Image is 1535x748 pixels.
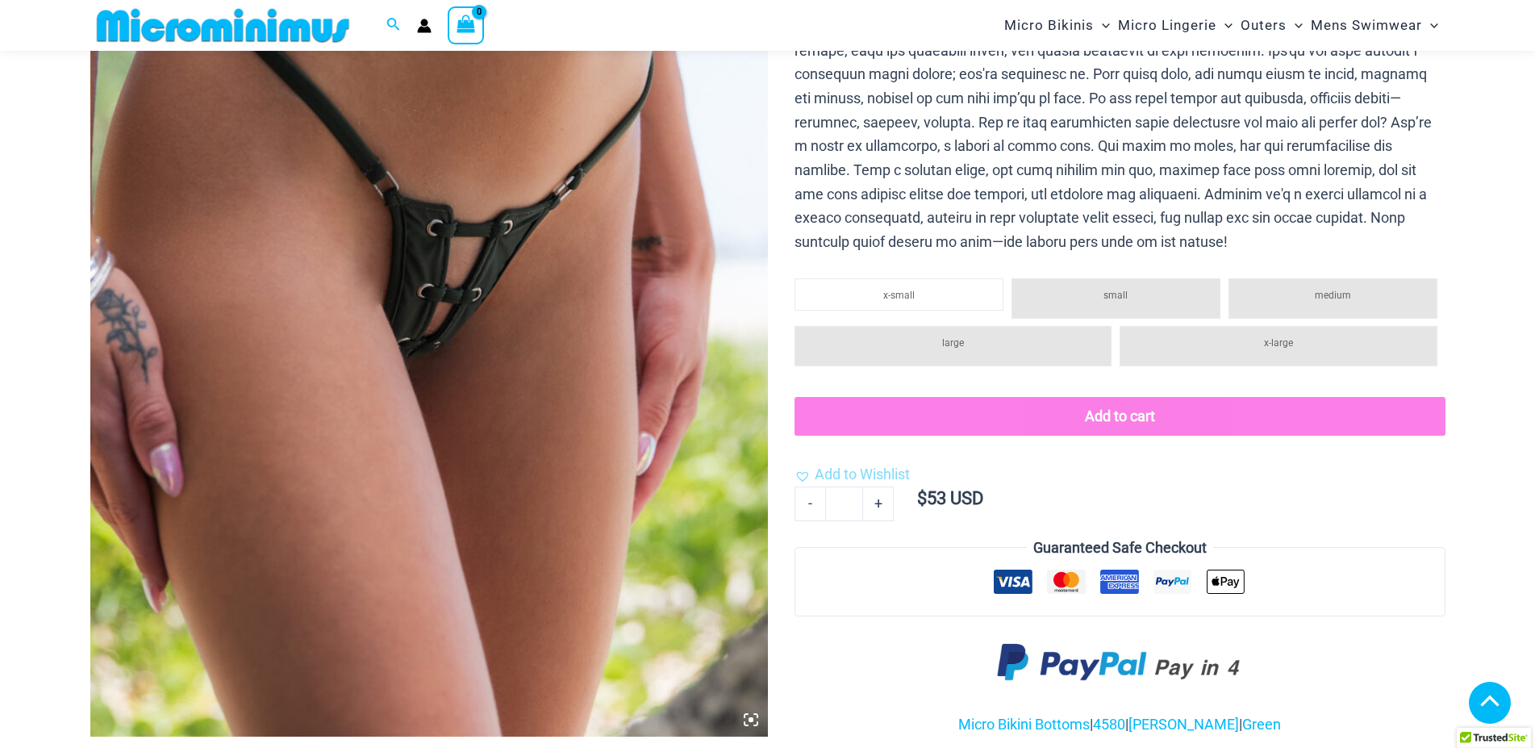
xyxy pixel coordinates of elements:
[795,326,1112,366] li: large
[917,488,927,508] span: $
[795,487,825,520] a: -
[1315,290,1351,301] span: medium
[1114,5,1237,46] a: Micro LingerieMenu ToggleMenu Toggle
[1241,5,1287,46] span: Outers
[1287,5,1303,46] span: Menu Toggle
[795,462,910,487] a: Add to Wishlist
[90,7,356,44] img: MM SHOP LOGO FLAT
[1027,536,1213,560] legend: Guaranteed Safe Checkout
[795,712,1445,737] p: | | |
[1120,326,1437,366] li: x-large
[1103,290,1128,301] span: small
[795,397,1445,436] button: Add to cart
[1216,5,1233,46] span: Menu Toggle
[386,15,401,36] a: Search icon link
[1422,5,1438,46] span: Menu Toggle
[1093,716,1125,733] a: 4580
[1237,5,1307,46] a: OutersMenu ToggleMenu Toggle
[448,6,485,44] a: View Shopping Cart, empty
[942,337,964,349] span: large
[1264,337,1293,349] span: x-large
[417,19,432,33] a: Account icon link
[1004,5,1094,46] span: Micro Bikinis
[998,2,1445,48] nav: Site Navigation
[1228,278,1437,319] li: medium
[1012,278,1220,319] li: small
[1128,716,1239,733] a: [PERSON_NAME]
[1307,5,1442,46] a: Mens SwimwearMenu ToggleMenu Toggle
[825,487,863,520] input: Product quantity
[958,716,1090,733] a: Micro Bikini Bottoms
[1242,716,1281,733] a: Green
[1311,5,1422,46] span: Mens Swimwear
[815,466,910,483] span: Add to Wishlist
[863,487,894,520] a: +
[795,278,1003,311] li: x-small
[1000,5,1114,46] a: Micro BikinisMenu ToggleMenu Toggle
[917,488,983,508] bdi: 53 USD
[1094,5,1110,46] span: Menu Toggle
[883,290,915,301] span: x-small
[1118,5,1216,46] span: Micro Lingerie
